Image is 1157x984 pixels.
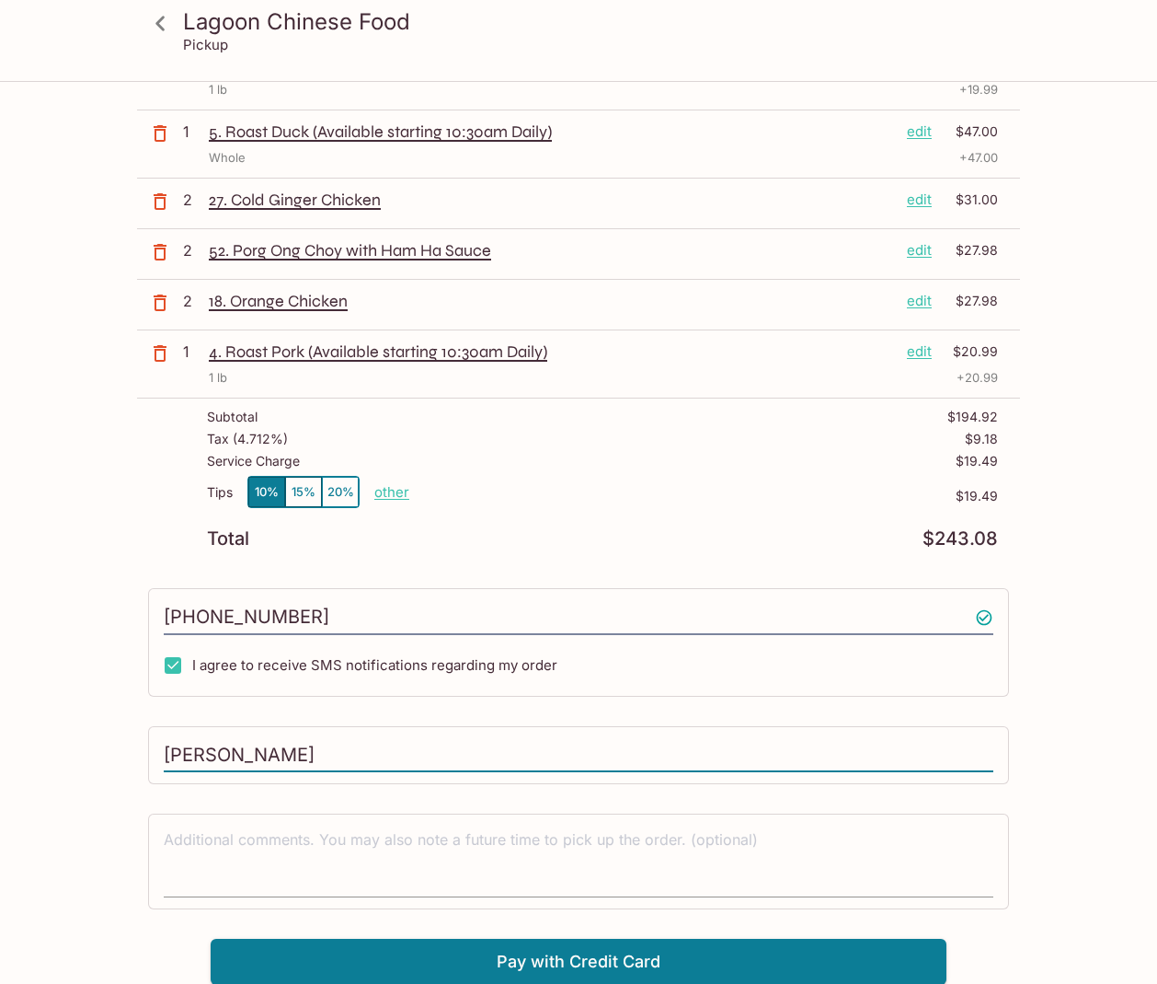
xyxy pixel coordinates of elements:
[907,122,932,142] p: edit
[907,190,932,210] p: edit
[207,530,249,548] p: Total
[209,342,892,362] p: 4. Roast Pork (Available starting 10:30am Daily)
[956,454,998,469] p: $19.49
[207,454,300,469] p: Service Charge
[943,190,998,210] p: $31.00
[207,485,233,500] p: Tips
[164,600,993,635] input: Enter phone number
[183,36,228,53] p: Pickup
[209,369,227,387] p: 1 lb
[943,342,998,362] p: $20.99
[907,291,932,311] p: edit
[183,342,201,362] p: 1
[922,530,998,548] p: $243.08
[183,7,1005,36] h3: Lagoon Chinese Food
[248,477,285,507] button: 10%
[374,483,409,501] button: other
[943,240,998,260] p: $27.98
[192,656,557,674] span: I agree to receive SMS notifications regarding my order
[207,432,288,446] p: Tax ( 4.712% )
[209,149,246,167] p: Whole
[183,240,201,260] p: 2
[183,291,201,311] p: 2
[209,81,227,98] p: 1 lb
[907,240,932,260] p: edit
[409,489,998,504] p: $19.49
[943,291,998,311] p: $27.98
[183,122,201,142] p: 1
[907,342,932,362] p: edit
[959,81,998,98] p: + 19.99
[183,190,201,210] p: 2
[322,477,359,507] button: 20%
[207,410,258,424] p: Subtotal
[285,477,322,507] button: 15%
[209,190,892,210] p: 27. Cold Ginger Chicken
[164,738,993,773] input: Enter first and last name
[947,410,998,424] p: $194.92
[959,149,998,167] p: + 47.00
[209,122,892,142] p: 5. Roast Duck (Available starting 10:30am Daily)
[965,432,998,446] p: $9.18
[209,291,892,311] p: 18. Orange Chicken
[943,122,998,142] p: $47.00
[957,369,998,387] p: + 20.99
[209,240,892,260] p: 52. Porg Ong Choy with Ham Ha Sauce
